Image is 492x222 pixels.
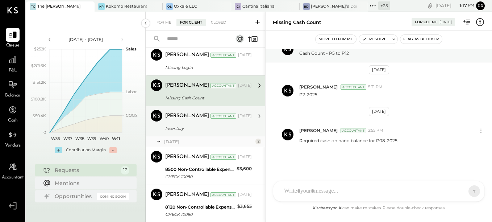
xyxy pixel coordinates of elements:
text: $201.6K [31,63,46,68]
div: [DATE] [238,192,252,198]
span: 2:55 PM [368,128,383,133]
span: Queue [6,42,20,49]
div: [PERSON_NAME] [165,52,209,59]
div: [DATE] [435,2,474,9]
div: CHECK 10080 [165,173,234,180]
text: W36 [51,136,60,141]
div: Accountant [341,128,366,133]
div: [DATE] [369,65,389,74]
div: [PERSON_NAME]’s Donuts [311,4,357,9]
div: [PERSON_NAME] [165,191,209,198]
div: 8500 Non-Controllable Expenses:Licenses & Permits [165,166,234,173]
div: Kokomo Restaurant [106,4,147,9]
div: $3,600 [237,165,252,172]
div: For Me [153,19,175,26]
p: Cash Count - P5 to P12 [299,50,349,56]
span: pm [468,3,474,8]
text: 0 [43,130,46,135]
button: Resolve [359,35,389,44]
span: Accountant [2,174,24,181]
div: 2 [255,139,261,144]
p: Required cash on hand balance for P08-2025. [299,137,399,144]
text: W41 [112,136,120,141]
div: [DATE] [238,52,252,58]
div: Accountant [210,192,236,197]
text: W38 [75,136,84,141]
div: $3,655 [237,203,252,210]
div: Oxkale LLC [174,4,197,9]
div: CI [235,3,241,10]
button: Move to for me [316,35,356,44]
div: Accountant [341,85,366,90]
div: Cantina Italiana [242,4,275,9]
a: Cash [0,103,25,124]
text: COGS [126,113,138,118]
span: [PERSON_NAME] [299,127,338,133]
div: TC [30,3,36,10]
text: $50.4K [33,113,46,118]
span: 5:31 PM [368,84,383,90]
text: Labor [126,89,137,94]
a: Queue [0,28,25,49]
div: Missing Cash Count [165,94,250,102]
span: Cash [8,118,17,124]
text: Sales [126,46,137,52]
text: W39 [87,136,96,141]
div: [DATE] [238,154,252,160]
div: For Client [415,20,437,25]
div: For Client [176,19,206,26]
span: P&L [9,67,17,74]
div: [DATE] [238,113,252,119]
div: KR [98,3,105,10]
div: Accountant [210,114,236,119]
div: 17 [121,166,129,174]
text: W40 [99,136,108,141]
div: OL [166,3,173,10]
div: [DATE] - [DATE] [55,36,117,42]
div: Contribution Margin [66,147,106,153]
a: Vendors [0,128,25,149]
div: [DATE] [238,83,252,89]
div: [PERSON_NAME] [165,82,209,89]
p: P2-2025 [299,91,317,98]
div: Coming Soon [97,193,129,200]
div: Closed [207,19,230,26]
div: + [55,147,62,153]
div: [PERSON_NAME] [165,153,209,161]
div: Accountant [210,155,236,160]
a: Accountant [0,160,25,181]
button: Flag as Blocker [400,35,442,44]
div: [DATE] [439,20,452,25]
div: Requests [55,166,117,174]
span: Balance [5,92,20,99]
text: W37 [63,136,72,141]
div: Opportunities [55,193,93,200]
div: Inventory [165,125,250,132]
div: Accountant [210,83,236,88]
div: Missing Cash Count [273,19,321,26]
div: CHECK 10080 [165,211,235,218]
span: Vendors [5,143,21,149]
div: [DATE] [164,139,254,145]
div: Mentions [55,180,126,187]
div: BD [303,3,310,10]
text: $151.2K [33,80,46,85]
div: copy link [426,2,434,9]
text: $252K [34,46,46,52]
div: [DATE] [369,107,389,116]
div: Accountant [210,53,236,58]
div: - [109,147,117,153]
a: Balance [0,78,25,99]
div: [PERSON_NAME] [165,112,209,120]
span: 1 : 17 [453,2,467,9]
span: [PERSON_NAME] [299,84,338,90]
div: 8120 Non-Controllable Expenses:Occupancy:Utilities [165,203,235,211]
button: Pr [476,1,485,10]
text: $100.8K [31,96,46,102]
a: P&L [0,53,25,74]
div: The [PERSON_NAME] [37,4,81,9]
div: Missing Login [165,64,250,71]
div: + 25 [378,1,390,10]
